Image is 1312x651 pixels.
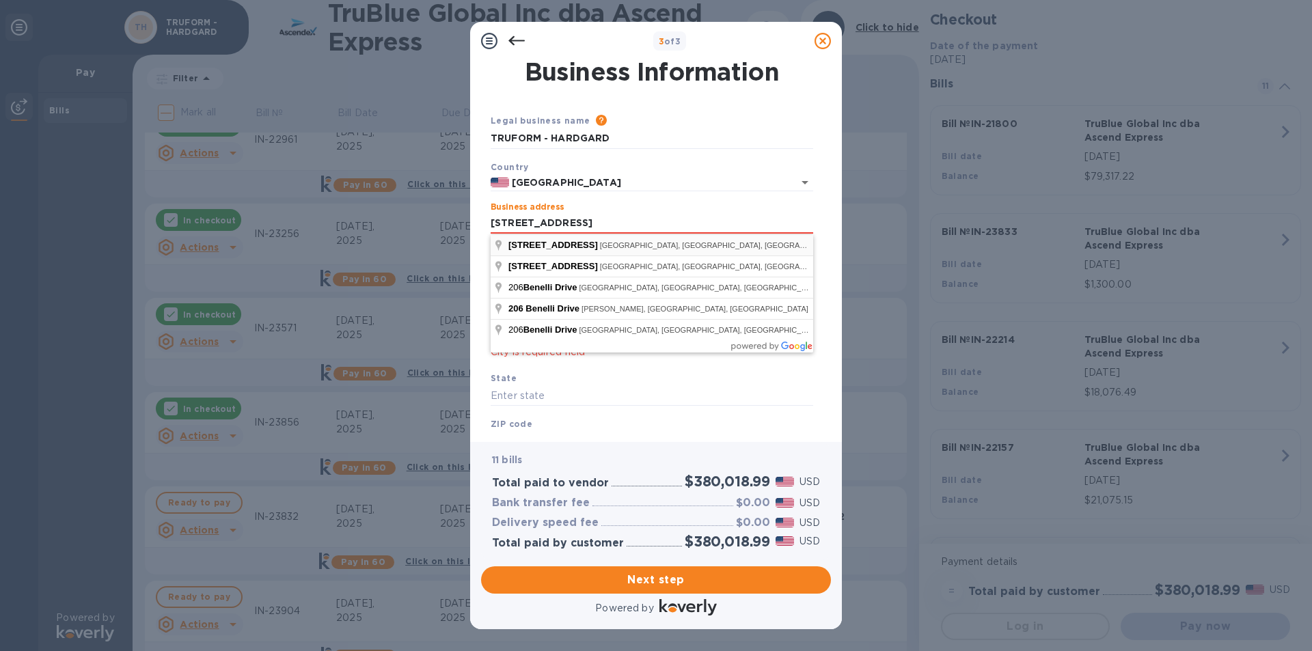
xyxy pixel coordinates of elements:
img: USD [776,477,794,486]
span: 206 [508,282,579,292]
p: USD [799,475,820,489]
span: [GEOGRAPHIC_DATA], [GEOGRAPHIC_DATA], [GEOGRAPHIC_DATA] [600,241,843,249]
input: Enter legal business name [491,128,813,149]
p: Powered by [595,601,653,615]
h3: Total paid to vendor [492,477,609,490]
input: Select country [509,174,775,191]
span: 206 [508,324,579,335]
span: [STREET_ADDRESS] [508,261,598,271]
p: USD [799,516,820,530]
span: 206 [508,303,523,314]
input: Enter state [491,385,813,406]
button: Next step [481,566,831,594]
span: Benelli Drive [525,303,579,314]
h1: Business Information [488,57,816,86]
b: State [491,373,517,383]
h3: Total paid by customer [492,537,624,550]
input: Enter address [491,213,813,234]
h3: Bank transfer fee [492,497,590,510]
b: ZIP code [491,419,532,429]
b: Country [491,162,529,172]
img: Logo [659,599,717,615]
img: USD [776,498,794,508]
b: Legal business name [491,115,590,126]
h2: $380,018.99 [685,473,770,490]
h2: $380,018.99 [685,533,770,550]
span: 3 [659,36,664,46]
input: Enter ZIP code [491,431,813,452]
span: [GEOGRAPHIC_DATA], [GEOGRAPHIC_DATA], [GEOGRAPHIC_DATA] [579,283,822,292]
b: of 3 [659,36,681,46]
span: Benelli Drive [523,282,577,292]
b: 11 bills [492,454,522,465]
span: Benelli Drive [523,324,577,335]
p: USD [799,496,820,510]
img: US [491,178,509,187]
img: USD [776,518,794,527]
h3: $0.00 [736,497,770,510]
h3: Delivery speed fee [492,516,599,529]
span: Next step [492,572,820,588]
span: [GEOGRAPHIC_DATA], [GEOGRAPHIC_DATA], [GEOGRAPHIC_DATA] [579,326,822,334]
button: Open [795,173,815,192]
p: USD [799,534,820,549]
span: [PERSON_NAME], [GEOGRAPHIC_DATA], [GEOGRAPHIC_DATA] [582,305,808,313]
label: Business address [491,204,564,212]
h3: $0.00 [736,516,770,529]
img: USD [776,536,794,546]
span: [GEOGRAPHIC_DATA], [GEOGRAPHIC_DATA], [GEOGRAPHIC_DATA] [600,262,843,271]
span: [STREET_ADDRESS] [508,240,598,250]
